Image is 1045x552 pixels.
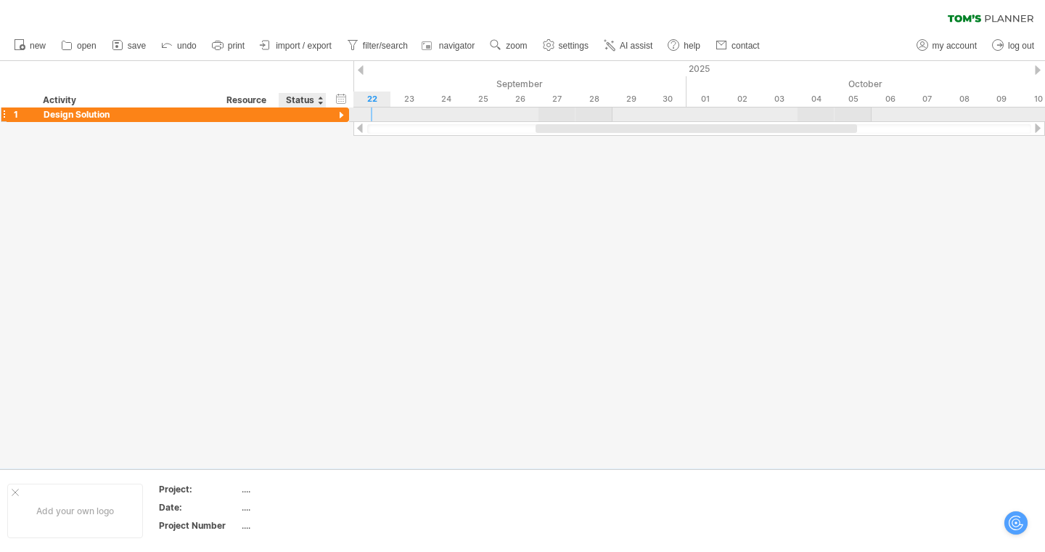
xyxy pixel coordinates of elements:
div: Sunday, 5 October 2025 [835,92,872,107]
div: Activity [43,93,211,107]
span: log out [1008,41,1034,51]
div: Friday, 3 October 2025 [761,92,798,107]
div: Project: [159,483,239,495]
div: Thursday, 2 October 2025 [724,92,761,107]
a: help [664,36,705,55]
div: Project Number [159,519,239,532]
span: contact [731,41,760,51]
span: open [77,41,97,51]
span: filter/search [363,41,408,51]
div: .... [242,519,364,532]
div: Saturday, 4 October 2025 [798,92,835,107]
span: zoom [506,41,527,51]
a: zoom [486,36,531,55]
a: save [108,36,150,55]
span: print [228,41,245,51]
div: Tuesday, 23 September 2025 [390,92,427,107]
a: new [10,36,50,55]
div: Tuesday, 30 September 2025 [649,92,687,107]
a: settings [539,36,593,55]
div: .... [242,501,364,514]
a: my account [913,36,981,55]
a: undo [157,36,201,55]
span: settings [559,41,589,51]
div: Saturday, 27 September 2025 [538,92,575,107]
div: Wednesday, 24 September 2025 [427,92,464,107]
span: help [684,41,700,51]
span: new [30,41,46,51]
div: Monday, 6 October 2025 [872,92,909,107]
a: print [208,36,249,55]
span: import / export [276,41,332,51]
div: Date: [159,501,239,514]
div: Design Solution [44,107,212,121]
div: Sunday, 28 September 2025 [575,92,612,107]
a: open [57,36,101,55]
span: my account [933,41,977,51]
div: Tuesday, 7 October 2025 [909,92,946,107]
div: 1 [14,107,36,121]
a: navigator [419,36,479,55]
a: log out [988,36,1038,55]
div: .... [242,483,364,495]
span: AI assist [620,41,652,51]
div: Thursday, 25 September 2025 [464,92,501,107]
a: filter/search [343,36,412,55]
div: Status [286,93,318,107]
div: Resource [226,93,271,107]
div: Add your own logo [7,484,143,538]
a: import / export [256,36,336,55]
div: Monday, 29 September 2025 [612,92,649,107]
a: contact [712,36,764,55]
span: undo [177,41,197,51]
div: Wednesday, 8 October 2025 [946,92,983,107]
span: navigator [439,41,475,51]
div: Monday, 22 September 2025 [353,92,390,107]
a: AI assist [600,36,657,55]
div: Thursday, 9 October 2025 [983,92,1020,107]
div: Friday, 26 September 2025 [501,92,538,107]
div: Wednesday, 1 October 2025 [687,92,724,107]
span: save [128,41,146,51]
